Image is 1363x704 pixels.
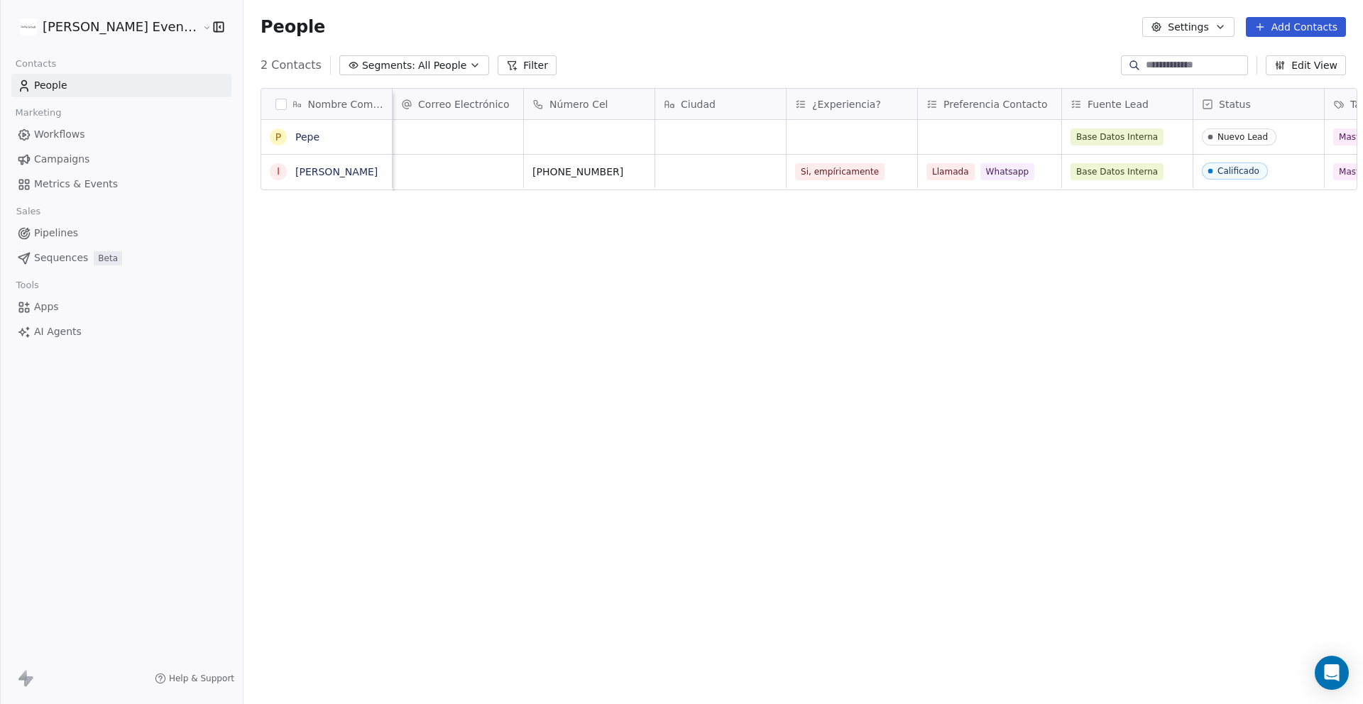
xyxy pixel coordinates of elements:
[1217,166,1259,176] div: Calificado
[393,89,523,119] div: Correo Electrónico
[34,152,89,167] span: Campaigns
[1071,163,1164,180] span: Base Datos Interna
[1219,97,1251,111] span: Status
[812,97,881,111] span: ¿Experiencia?
[1088,97,1149,111] span: Fuente Lead
[34,324,82,339] span: AI Agents
[11,172,231,196] a: Metrics & Events
[307,97,383,111] span: Nombre Completo
[681,97,716,111] span: Ciudad
[11,123,231,146] a: Workflows
[532,165,646,179] span: [PHONE_NUMBER]
[295,166,378,177] a: [PERSON_NAME]
[362,58,415,73] span: Segments:
[261,120,393,674] div: grid
[943,97,1047,111] span: Preferencia Contacto
[787,89,917,119] div: ¿Experiencia?
[9,102,67,123] span: Marketing
[169,673,234,684] span: Help & Support
[418,97,510,111] span: Correo Electrónico
[655,89,786,119] div: Ciudad
[17,15,192,39] button: [PERSON_NAME] Event Planner
[34,299,59,314] span: Apps
[275,130,281,145] div: P
[11,148,231,171] a: Campaigns
[11,246,231,270] a: SequencesBeta
[10,275,45,296] span: Tools
[9,53,62,75] span: Contacts
[418,58,466,73] span: All People
[498,55,557,75] button: Filter
[1193,89,1324,119] div: Status
[795,163,885,180] span: Si, empíricamente
[261,89,392,119] div: Nombre Completo
[11,295,231,319] a: Apps
[20,18,37,35] img: CINDHY%20CAMACHO%20event%20planner%20logo-01.jpg
[1217,132,1268,142] div: Nuevo Lead
[261,16,325,38] span: People
[980,163,1035,180] span: Whatsapp
[1315,656,1349,690] div: Open Intercom Messenger
[11,320,231,343] a: AI Agents
[34,226,78,241] span: Pipelines
[918,89,1061,119] div: Preferencia Contacto
[94,251,122,265] span: Beta
[34,251,88,265] span: Sequences
[34,177,118,192] span: Metrics & Events
[43,18,199,36] span: [PERSON_NAME] Event Planner
[926,163,975,180] span: Llamada
[11,221,231,245] a: Pipelines
[1266,55,1346,75] button: Edit View
[34,127,85,142] span: Workflows
[155,673,234,684] a: Help & Support
[34,78,67,93] span: People
[295,131,319,143] a: Pepe
[1246,17,1346,37] button: Add Contacts
[549,97,608,111] span: Número Cel
[11,74,231,97] a: People
[1142,17,1234,37] button: Settings
[10,201,47,222] span: Sales
[1062,89,1193,119] div: Fuente Lead
[261,57,322,74] span: 2 Contacts
[277,164,280,179] div: I
[1071,128,1164,145] span: Base Datos Interna
[524,89,655,119] div: Número Cel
